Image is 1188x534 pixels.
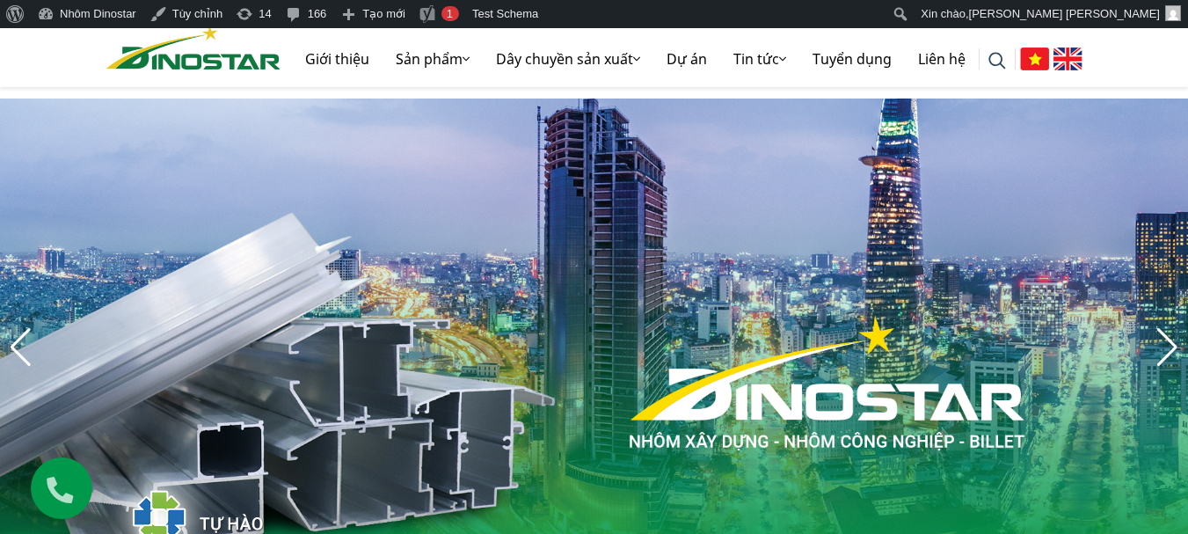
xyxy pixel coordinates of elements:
a: Nhôm Dinostar [106,22,281,69]
img: Tiếng Việt [1020,48,1049,70]
a: Dự án [653,31,720,87]
a: Giới thiệu [292,31,383,87]
a: Tin tức [720,31,799,87]
a: Tuyển dụng [799,31,905,87]
span: [PERSON_NAME] [PERSON_NAME] [969,7,1160,20]
div: Next slide [1155,328,1179,367]
a: Sản phẩm [383,31,483,87]
img: search [988,52,1006,69]
a: Dây chuyền sản xuất [483,31,653,87]
img: English [1053,48,1082,70]
a: Liên hệ [905,31,979,87]
span: 1 [447,7,453,20]
img: Nhôm Dinostar [106,26,281,69]
div: Previous slide [9,328,33,367]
